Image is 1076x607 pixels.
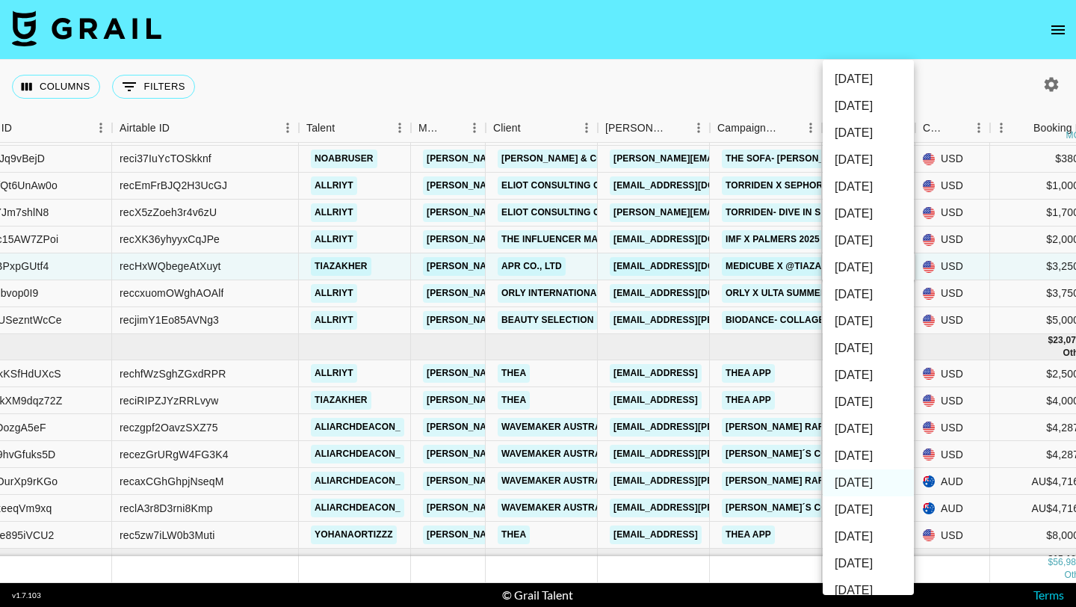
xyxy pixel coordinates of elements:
li: [DATE] [823,281,914,308]
li: [DATE] [823,362,914,389]
li: [DATE] [823,308,914,335]
li: [DATE] [823,93,914,120]
li: [DATE] [823,469,914,496]
li: [DATE] [823,254,914,281]
li: [DATE] [823,200,914,227]
li: [DATE] [823,577,914,604]
li: [DATE] [823,416,914,443]
li: [DATE] [823,173,914,200]
li: [DATE] [823,66,914,93]
li: [DATE] [823,550,914,577]
li: [DATE] [823,496,914,523]
li: [DATE] [823,443,914,469]
li: [DATE] [823,523,914,550]
li: [DATE] [823,389,914,416]
li: [DATE] [823,335,914,362]
li: [DATE] [823,227,914,254]
li: [DATE] [823,120,914,147]
li: [DATE] [823,147,914,173]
